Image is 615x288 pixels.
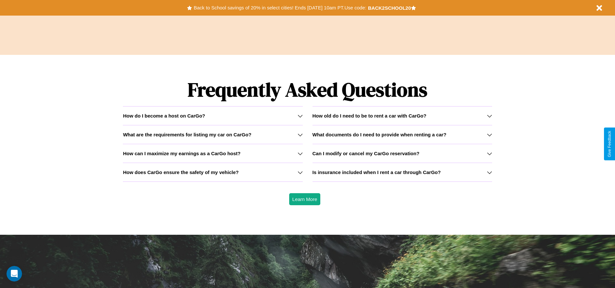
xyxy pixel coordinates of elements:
[368,5,411,11] b: BACK2SCHOOL20
[6,266,22,282] iframe: Intercom live chat
[289,193,321,205] button: Learn More
[313,169,441,175] h3: Is insurance included when I rent a car through CarGo?
[313,113,427,119] h3: How old do I need to be to rent a car with CarGo?
[123,73,492,106] h1: Frequently Asked Questions
[607,131,612,157] div: Give Feedback
[123,132,251,137] h3: What are the requirements for listing my car on CarGo?
[123,169,239,175] h3: How does CarGo ensure the safety of my vehicle?
[313,151,420,156] h3: Can I modify or cancel my CarGo reservation?
[123,151,241,156] h3: How can I maximize my earnings as a CarGo host?
[123,113,205,119] h3: How do I become a host on CarGo?
[192,3,368,12] button: Back to School savings of 20% in select cities! Ends [DATE] 10am PT.Use code:
[313,132,446,137] h3: What documents do I need to provide when renting a car?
